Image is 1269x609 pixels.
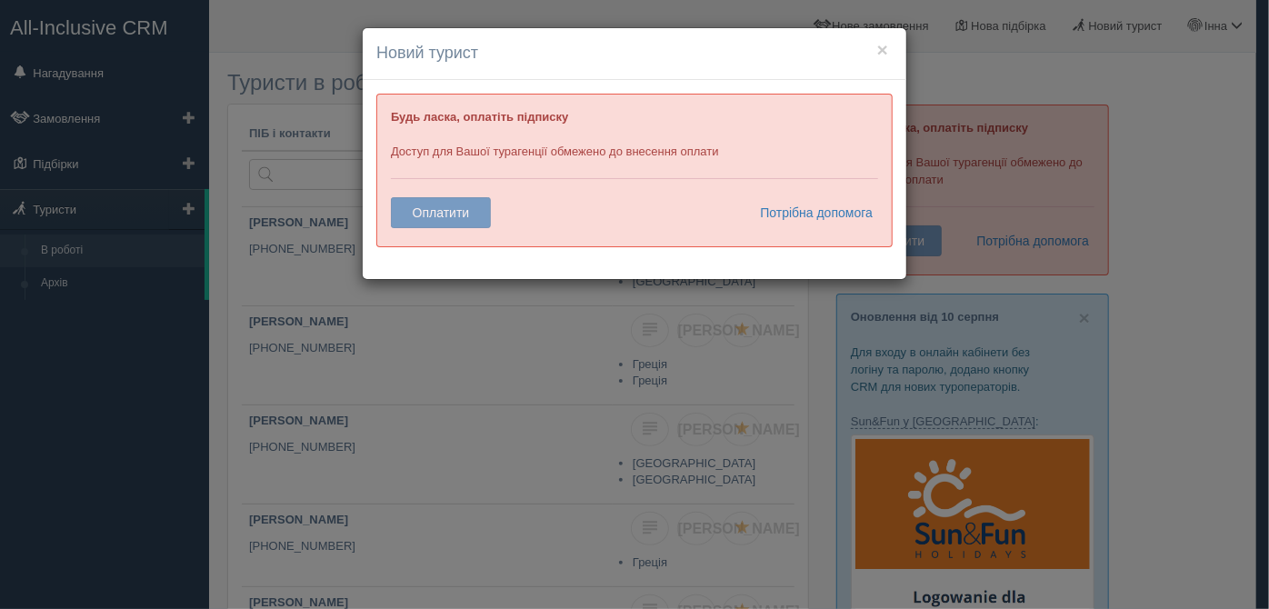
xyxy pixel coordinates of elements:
[376,94,893,247] div: Доступ для Вашої турагенції обмежено до внесення оплати
[877,40,888,59] button: ×
[391,197,491,228] button: Оплатити
[376,42,893,65] h4: Новий турист
[748,197,874,228] a: Потрібна допомога
[391,110,568,124] b: Будь ласка, оплатіть підписку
